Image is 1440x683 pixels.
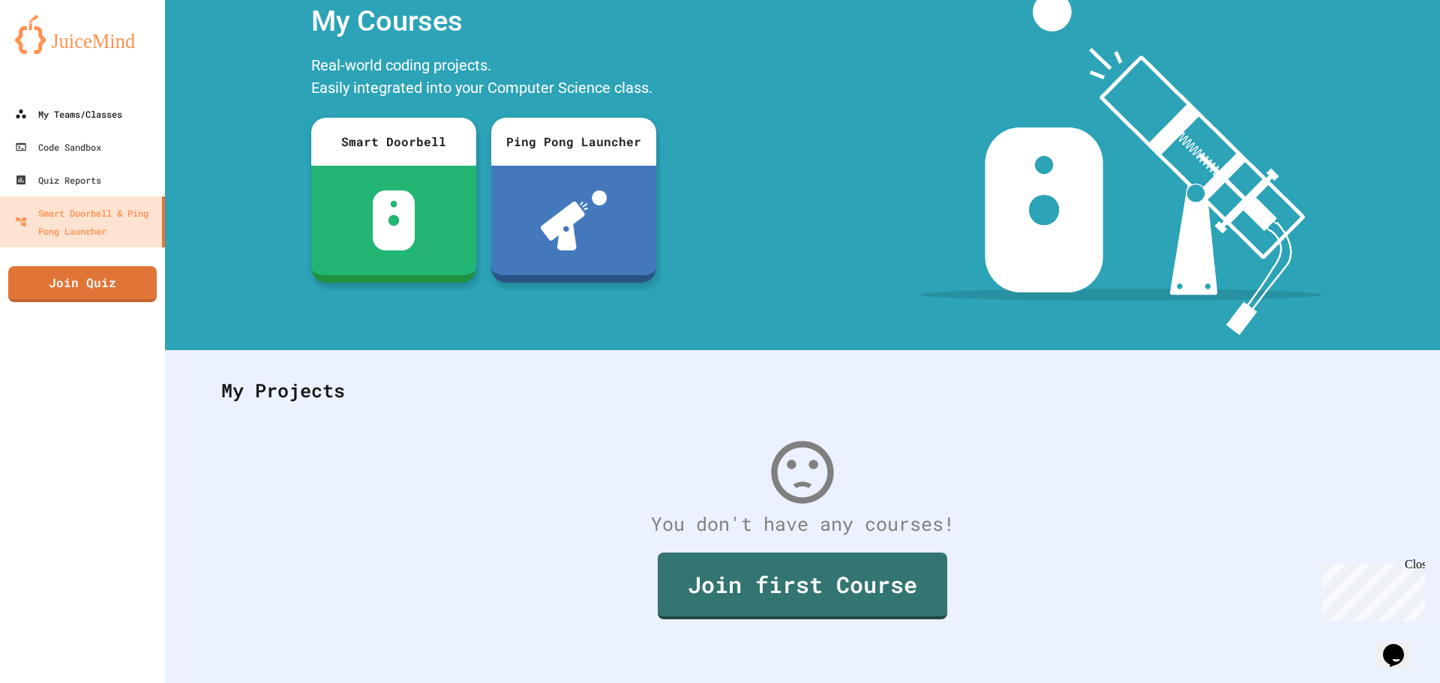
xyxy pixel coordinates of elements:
img: ppl-with-ball.png [541,190,607,250]
a: Join first Course [658,553,947,619]
iframe: chat widget [1315,558,1425,622]
div: Real-world coding projects. Easily integrated into your Computer Science class. [304,50,664,106]
a: Join Quiz [8,266,157,302]
div: Quiz Reports [15,171,101,189]
div: Code Sandbox [15,138,101,156]
iframe: chat widget [1377,623,1425,668]
div: My Teams/Classes [15,105,122,123]
img: logo-orange.svg [15,15,150,54]
div: Smart Doorbell & Ping Pong Launcher [15,204,156,240]
div: Ping Pong Launcher [491,118,656,166]
img: sdb-white.svg [373,190,415,250]
div: You don't have any courses! [206,510,1399,538]
div: Smart Doorbell [311,118,476,166]
div: Chat with us now!Close [6,6,103,95]
div: My Projects [206,361,1399,420]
